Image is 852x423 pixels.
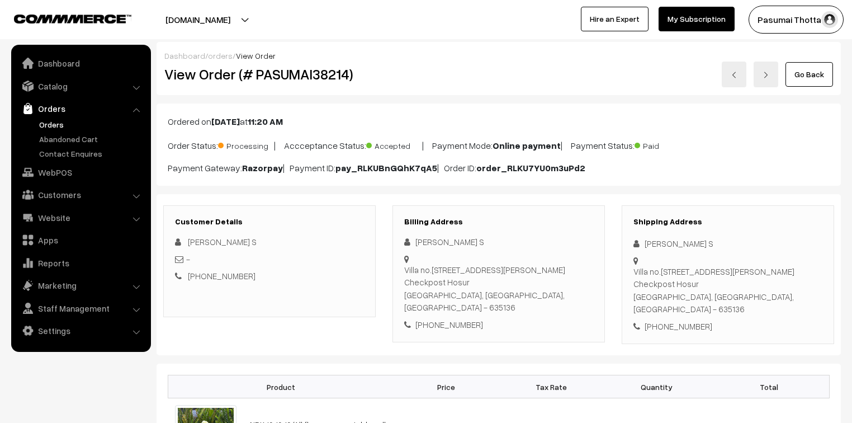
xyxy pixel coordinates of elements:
div: Villa no.[STREET_ADDRESS][PERSON_NAME] Checkpost Hosur [GEOGRAPHIC_DATA], [GEOGRAPHIC_DATA], [GEO... [633,265,822,316]
img: user [821,11,838,28]
img: COMMMERCE [14,15,131,23]
span: Paid [635,137,690,152]
a: Orders [14,98,147,119]
div: [PHONE_NUMBER] [633,320,822,333]
div: Villa no.[STREET_ADDRESS][PERSON_NAME] Checkpost Hosur [GEOGRAPHIC_DATA], [GEOGRAPHIC_DATA], [GEO... [404,264,593,314]
a: Reports [14,253,147,273]
a: orders [208,51,233,60]
th: Quantity [604,375,709,398]
a: Staff Management [14,298,147,318]
button: [DOMAIN_NAME] [126,6,269,34]
p: Ordered on at [168,115,830,128]
a: Contact Enquires [36,148,147,159]
a: Go Back [785,62,833,87]
a: [PHONE_NUMBER] [188,271,255,281]
img: left-arrow.png [731,72,737,78]
a: Marketing [14,275,147,295]
a: Settings [14,321,147,341]
a: Customers [14,185,147,205]
a: Apps [14,230,147,250]
b: order_RLKU7YU0m3uPd2 [476,162,585,173]
div: [PHONE_NUMBER] [404,318,593,331]
a: COMMMERCE [14,11,112,25]
div: - [175,253,364,266]
a: WebPOS [14,162,147,182]
span: Accepted [366,137,422,152]
th: Price [394,375,499,398]
p: Order Status: | Accceptance Status: | Payment Mode: | Payment Status: [168,137,830,152]
b: Online payment [493,140,561,151]
a: My Subscription [659,7,735,31]
p: Payment Gateway: | Payment ID: | Order ID: [168,161,830,175]
a: Website [14,208,147,228]
a: Orders [36,119,147,130]
a: Dashboard [164,51,205,60]
h3: Customer Details [175,217,364,227]
h2: View Order (# PASUMAI38214) [164,65,376,83]
b: Razorpay [242,162,283,173]
div: [PERSON_NAME] S [404,236,593,248]
th: Product [168,375,394,398]
a: Dashboard [14,53,147,73]
th: Total [709,375,829,398]
div: / / [164,50,833,62]
span: View Order [236,51,276,60]
b: 11:20 AM [248,116,283,127]
h3: Billing Address [404,217,593,227]
span: [PERSON_NAME] S [188,237,257,247]
div: [PERSON_NAME] S [633,237,822,250]
img: right-arrow.png [763,72,769,78]
a: Hire an Expert [581,7,649,31]
b: [DATE] [211,116,240,127]
h3: Shipping Address [633,217,822,227]
b: pay_RLKUBnGQhK7qA5 [335,162,437,173]
th: Tax Rate [499,375,604,398]
a: Abandoned Cart [36,133,147,145]
button: Pasumai Thotta… [749,6,844,34]
span: Processing [218,137,274,152]
a: Catalog [14,76,147,96]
